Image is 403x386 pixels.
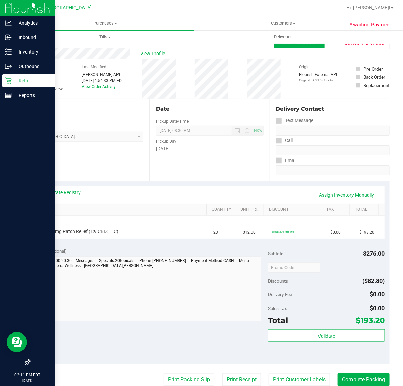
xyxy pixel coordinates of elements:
span: Delivery Fee [268,292,292,297]
a: Unit Price [241,207,261,212]
label: Pickup Day [156,138,176,144]
a: Total [355,207,376,212]
inline-svg: Retail [5,77,12,84]
label: Pickup Date/Time [156,118,189,125]
span: SW 20mg Patch Relief (1:9 CBD:THC) [42,228,119,235]
label: Call [276,136,293,145]
a: View State Registry [41,189,81,196]
span: Discounts [268,275,288,287]
a: Purchases [16,16,194,30]
a: Customers [194,16,372,30]
span: Purchases [16,20,194,26]
span: Hi, [PERSON_NAME]! [346,5,390,10]
span: Sales Tax [268,306,287,311]
a: SKU [40,207,204,212]
span: $276.00 [363,250,385,257]
label: Last Modified [82,64,106,70]
label: Origin [299,64,310,70]
span: 23 [214,229,219,236]
inline-svg: Analytics [5,20,12,26]
span: srsat: 30% off line [272,230,294,233]
input: Promo Code [268,262,320,273]
span: Deliveries [265,34,302,40]
span: $0.00 [330,229,341,236]
p: 02:11 PM EDT [3,372,52,378]
button: Complete Packing [338,373,390,386]
div: Back Order [363,74,385,80]
div: Flourish External API [299,72,337,83]
button: Validate [268,329,385,342]
span: $193.20 [360,229,375,236]
p: Original ID: 316818947 [299,78,337,83]
span: [GEOGRAPHIC_DATA] [46,5,92,11]
a: Assign Inventory Manually [315,189,379,201]
span: $0.00 [370,305,385,312]
inline-svg: Reports [5,92,12,99]
p: Inventory [12,48,52,56]
div: Pre-Order [363,66,383,72]
button: Print Packing Slip [164,373,214,386]
span: $12.00 [243,229,256,236]
p: Reports [12,91,52,99]
a: Quantity [212,207,232,212]
a: View Order Activity [82,84,116,89]
span: ($82.80) [363,277,385,284]
label: Email [276,155,297,165]
iframe: Resource center [7,332,27,352]
div: Location [30,105,143,113]
p: [DATE] [3,378,52,383]
a: Deliveries [194,30,372,44]
div: Delivery Contact [276,105,390,113]
span: Validate [318,333,335,339]
span: Awaiting Payment [349,21,391,29]
p: Inbound [12,33,52,41]
span: Subtotal [268,251,284,256]
inline-svg: Outbound [5,63,12,70]
p: Retail [12,77,52,85]
inline-svg: Inventory [5,48,12,55]
p: Analytics [12,19,52,27]
div: Replacement [363,82,389,89]
input: Format: (999) 999-9999 [276,126,390,136]
span: Customers [195,20,372,26]
div: [DATE] 1:54:33 PM EDT [82,78,124,84]
div: [DATE] [156,145,263,152]
a: Discount [269,207,319,212]
div: [PERSON_NAME] API [82,72,124,78]
a: Tills [16,30,194,44]
span: View Profile [140,50,167,57]
span: $193.20 [356,316,385,325]
p: Outbound [12,62,52,70]
span: $0.00 [370,291,385,298]
input: Format: (999) 999-9999 [276,145,390,155]
button: Print Customer Labels [269,373,330,386]
div: Date [156,105,263,113]
label: Text Message [276,116,314,126]
button: Print Receipt [222,373,261,386]
a: Tax [327,207,347,212]
span: Tills [16,34,194,40]
inline-svg: Inbound [5,34,12,41]
span: Total [268,316,288,325]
